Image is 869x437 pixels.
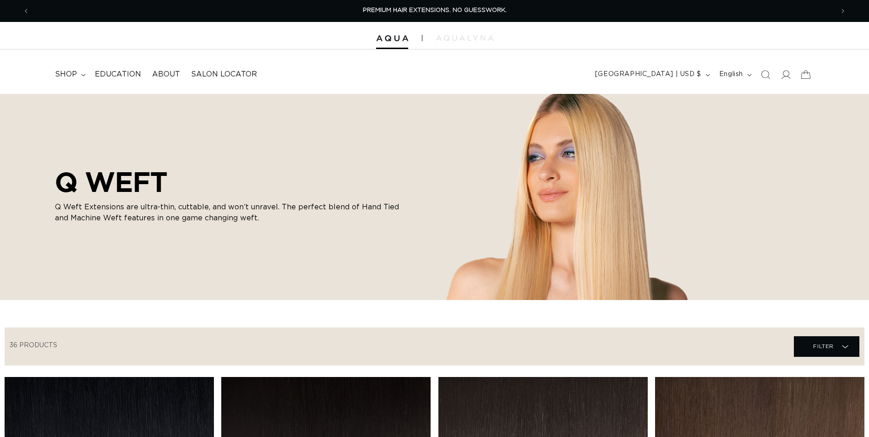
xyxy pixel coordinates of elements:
[363,7,507,13] span: PREMIUM HAIR EXTENSIONS. NO GUESSWORK.
[89,64,147,85] a: Education
[436,35,493,41] img: aqualyna.com
[191,70,257,79] span: Salon Locator
[10,342,57,349] span: 36 products
[376,35,408,42] img: Aqua Hair Extensions
[16,2,36,20] button: Previous announcement
[714,66,755,83] button: English
[147,64,186,85] a: About
[152,70,180,79] span: About
[813,338,834,355] span: Filter
[755,65,776,85] summary: Search
[49,64,89,85] summary: shop
[95,70,141,79] span: Education
[55,70,77,79] span: shop
[595,70,701,79] span: [GEOGRAPHIC_DATA] | USD $
[590,66,714,83] button: [GEOGRAPHIC_DATA] | USD $
[794,336,859,357] summary: Filter
[55,202,403,224] p: Q Weft Extensions are ultra-thin, cuttable, and won’t unravel. The perfect blend of Hand Tied and...
[186,64,262,85] a: Salon Locator
[833,2,853,20] button: Next announcement
[55,166,403,198] h2: Q WEFT
[719,70,743,79] span: English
